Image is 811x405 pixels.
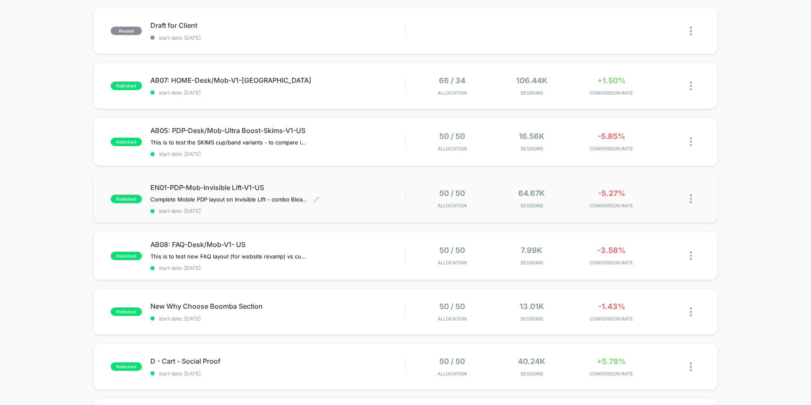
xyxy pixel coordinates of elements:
[150,265,405,271] span: start date: [DATE]
[598,132,625,141] span: -5.85%
[598,189,625,198] span: -5.27%
[150,151,405,157] span: start date: [DATE]
[690,27,692,35] img: close
[494,316,570,322] span: Sessions
[494,90,570,96] span: Sessions
[520,302,544,311] span: 13.01k
[519,132,544,141] span: 16.56k
[111,82,142,90] span: published
[439,189,465,198] span: 50 / 50
[150,302,405,310] span: New Why Choose Boomba Section
[438,316,467,322] span: Allocation
[438,146,467,152] span: Allocation
[521,246,542,255] span: 7.99k
[150,253,307,260] span: This is to test new FAQ layout (for website revamp) vs current. We will use Clarity to measure.
[111,27,142,35] span: paused
[574,316,649,322] span: CONVERSION RATE
[518,189,545,198] span: 64.67k
[597,76,626,85] span: +1.50%
[150,357,405,365] span: D - Cart - Social Proof
[690,362,692,371] img: close
[150,315,405,322] span: start date: [DATE]
[574,90,649,96] span: CONVERSION RATE
[574,371,649,377] span: CONVERSION RATE
[439,76,465,85] span: 66 / 34
[518,357,545,366] span: 40.24k
[598,302,625,311] span: -1.43%
[111,362,142,371] span: published
[439,132,465,141] span: 50 / 50
[516,76,547,85] span: 106.44k
[494,260,570,266] span: Sessions
[150,139,307,146] span: This is to test the SKIMS cup/band variants - to compare it with the results from the same AB of ...
[150,370,405,377] span: start date: [DATE]
[494,203,570,209] span: Sessions
[150,76,405,84] span: AB07: HOME-Desk/Mob-V1-[GEOGRAPHIC_DATA]
[690,137,692,146] img: close
[439,302,465,311] span: 50 / 50
[690,307,692,316] img: close
[111,138,142,146] span: published
[150,126,405,135] span: AB05: PDP-Desk/Mob-Ultra Boost-Skims-V1-US
[438,260,467,266] span: Allocation
[150,90,405,96] span: start date: [DATE]
[438,371,467,377] span: Allocation
[494,146,570,152] span: Sessions
[690,194,692,203] img: close
[111,252,142,260] span: published
[439,246,465,255] span: 50 / 50
[150,35,405,41] span: start date: [DATE]
[438,90,467,96] span: Allocation
[150,240,405,249] span: AB08: FAQ-Desk/Mob-V1- US
[150,196,307,203] span: Complete Mobile PDP layout on Invisible Lift - combo Bleame and new layout sections.
[150,208,405,214] span: start date: [DATE]
[439,357,465,366] span: 50 / 50
[690,82,692,90] img: close
[597,357,626,366] span: +5.78%
[574,260,649,266] span: CONVERSION RATE
[150,21,405,30] span: Draft for Client
[597,246,626,255] span: -3.58%
[574,146,649,152] span: CONVERSION RATE
[690,251,692,260] img: close
[111,307,142,316] span: published
[494,371,570,377] span: Sessions
[574,203,649,209] span: CONVERSION RATE
[150,183,405,192] span: EN01-PDP-Mob-Invisible Lift-V1-US
[438,203,467,209] span: Allocation
[111,195,142,203] span: published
